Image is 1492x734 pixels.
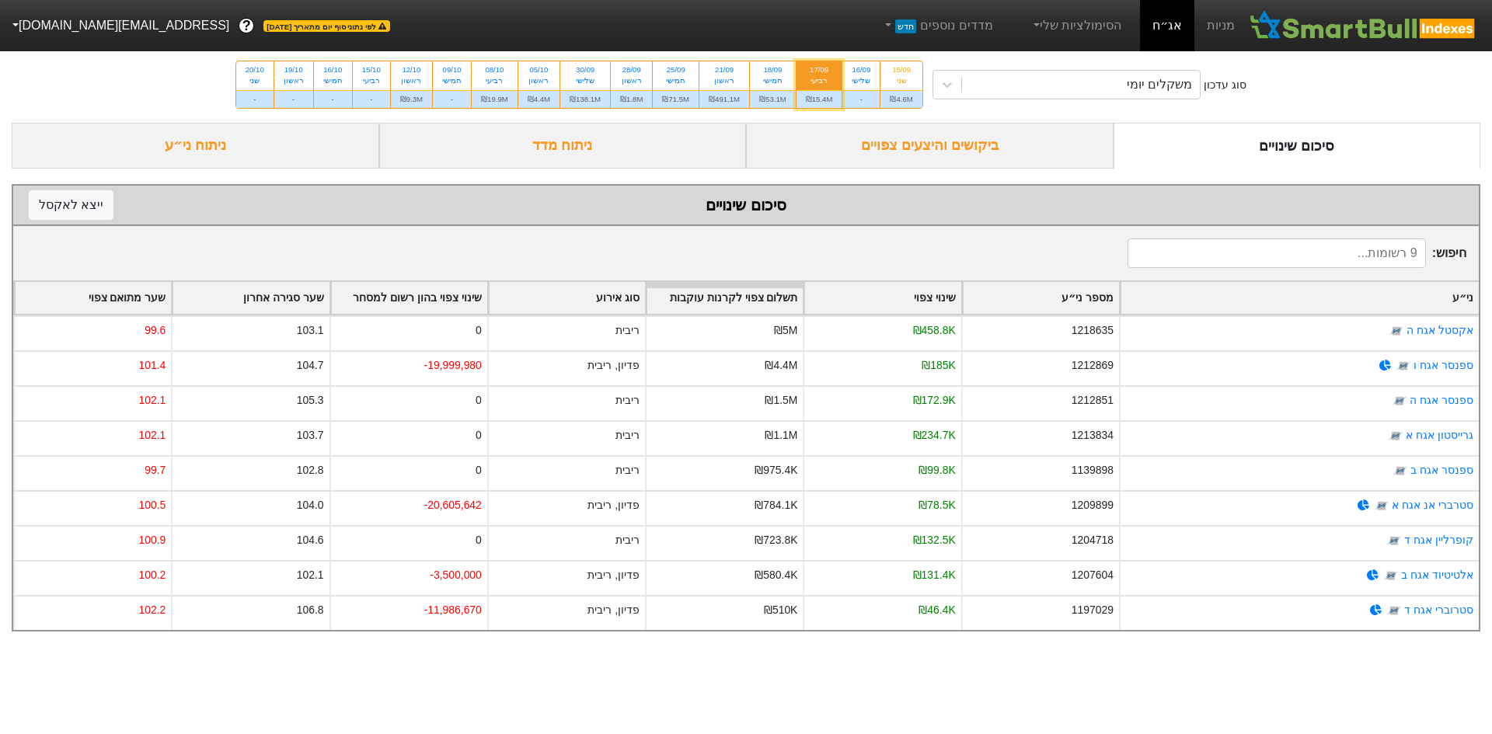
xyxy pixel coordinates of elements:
[242,16,251,37] span: ?
[852,75,870,86] div: שלישי
[284,64,304,75] div: 19/10
[424,497,482,513] div: -20,605,642
[331,282,487,314] div: Toggle SortBy
[297,532,324,548] div: 104.6
[699,90,749,108] div: ₪491.1M
[1410,394,1473,406] a: ספנסר אגח ה
[400,64,423,75] div: 12/10
[15,282,171,314] div: Toggle SortBy
[314,90,352,108] div: -
[145,462,166,478] div: 99.7
[709,64,740,75] div: 21/09
[842,90,880,108] div: -
[913,427,956,444] div: ₪234.7K
[379,123,747,169] div: ניתוח מדד
[1072,567,1114,583] div: 1207604
[806,64,833,75] div: 17/09
[620,64,643,75] div: 28/09
[476,322,482,339] div: 0
[560,90,610,108] div: ₪138.1M
[709,75,740,86] div: ראשון
[913,532,956,548] div: ₪132.5K
[963,282,1119,314] div: Toggle SortBy
[1072,602,1114,618] div: 1197029
[755,567,797,583] div: ₪580.4K
[284,75,304,86] div: ראשון
[391,90,432,108] div: ₪9.3M
[647,282,803,314] div: Toggle SortBy
[323,64,343,75] div: 16/10
[1024,10,1128,41] a: הסימולציות שלי
[481,64,508,75] div: 08/10
[615,322,640,339] div: ריבית
[587,357,640,374] div: פדיון, ריבית
[236,90,274,108] div: -
[570,75,601,86] div: שלישי
[489,282,645,314] div: Toggle SortBy
[750,90,796,108] div: ₪53.1M
[1404,604,1473,616] a: סטרוברי אגח ד
[353,90,390,108] div: -
[797,90,842,108] div: ₪15.4M
[1404,534,1473,546] a: קופרליין אגח ד
[362,75,381,86] div: רביעי
[433,90,471,108] div: -
[1072,392,1114,409] div: 1212851
[1072,497,1114,513] div: 1209899
[913,392,956,409] div: ₪172.9K
[587,602,640,618] div: פדיון, ריבית
[1386,533,1402,548] img: tase link
[472,90,518,108] div: ₪19.9M
[919,462,955,478] div: ₪99.8K
[1410,464,1473,476] a: ספנסר אגח ב
[755,462,797,478] div: ₪975.4K
[481,75,508,86] div: רביעי
[297,322,324,339] div: 103.1
[876,10,999,41] a: מדדים נוספיםחדש
[895,19,916,33] span: חדש
[1247,10,1480,41] img: SmartBull
[528,64,550,75] div: 05/10
[246,75,264,86] div: שני
[1386,603,1402,618] img: tase link
[615,392,640,409] div: ריבית
[424,357,482,374] div: -19,999,980
[1072,462,1114,478] div: 1139898
[476,392,482,409] div: 0
[424,602,482,618] div: -11,986,670
[1072,427,1114,444] div: 1213834
[1121,282,1479,314] div: Toggle SortBy
[759,64,786,75] div: 18/09
[476,462,482,478] div: 0
[880,90,922,108] div: ₪4.6M
[913,567,956,583] div: ₪131.4K
[653,90,699,108] div: ₪71.5M
[746,123,1114,169] div: ביקושים והיצעים צפויים
[759,75,786,86] div: חמישי
[297,357,324,374] div: 104.7
[297,497,324,513] div: 104.0
[400,75,423,86] div: ראשון
[1406,429,1473,441] a: גרייסטון אגח א
[1374,498,1389,513] img: tase link
[528,75,550,86] div: ראשון
[138,392,166,409] div: 102.1
[297,462,324,478] div: 102.8
[1072,357,1114,374] div: 1212869
[1128,238,1466,268] span: חיפוש :
[1072,322,1114,339] div: 1218635
[1401,569,1473,581] a: אלטיטיוד אגח ב
[362,64,381,75] div: 15/10
[620,75,643,86] div: ראשון
[1414,359,1473,371] a: ספנסר אגח ו
[246,64,264,75] div: 20/10
[890,64,912,75] div: 15/09
[611,90,652,108] div: ₪1.8M
[1072,532,1114,548] div: 1204718
[662,64,689,75] div: 25/09
[442,64,462,75] div: 09/10
[587,497,640,513] div: פדיון, ריבית
[297,392,324,409] div: 105.3
[297,567,324,583] div: 102.1
[430,567,482,583] div: -3,500,000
